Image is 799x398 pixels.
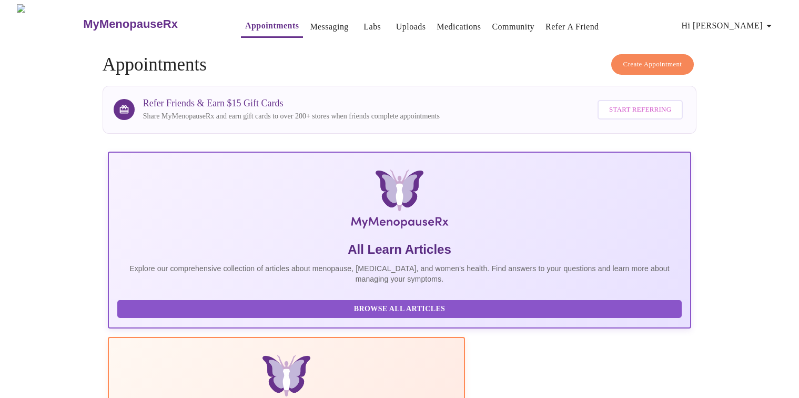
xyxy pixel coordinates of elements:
a: Labs [363,19,381,34]
p: Explore our comprehensive collection of articles about menopause, [MEDICAL_DATA], and women's hea... [117,263,682,284]
span: Create Appointment [623,58,682,71]
button: Labs [356,16,389,37]
a: Browse All Articles [117,304,685,313]
a: Medications [437,19,481,34]
span: Start Referring [609,104,671,116]
button: Refer a Friend [541,16,603,37]
button: Hi [PERSON_NAME] [677,15,780,36]
button: Start Referring [598,100,683,120]
a: Messaging [310,19,348,34]
img: MyMenopauseRx Logo [205,170,594,233]
span: Browse All Articles [128,303,672,316]
button: Messaging [306,16,352,37]
h5: All Learn Articles [117,241,682,258]
h3: Refer Friends & Earn $15 Gift Cards [143,98,440,109]
h3: MyMenopauseRx [83,17,178,31]
button: Appointments [241,15,303,38]
button: Browse All Articles [117,300,682,319]
a: Uploads [396,19,426,34]
a: Community [492,19,534,34]
button: Create Appointment [611,54,694,75]
button: Uploads [392,16,430,37]
img: MyMenopauseRx Logo [17,4,82,44]
span: Hi [PERSON_NAME] [682,18,775,33]
button: Community [488,16,539,37]
a: Start Referring [595,95,685,125]
a: Refer a Friend [545,19,599,34]
button: Medications [432,16,485,37]
a: Appointments [245,18,299,33]
p: Share MyMenopauseRx and earn gift cards to over 200+ stores when friends complete appointments [143,111,440,122]
a: MyMenopauseRx [82,6,220,43]
h4: Appointments [103,54,697,75]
